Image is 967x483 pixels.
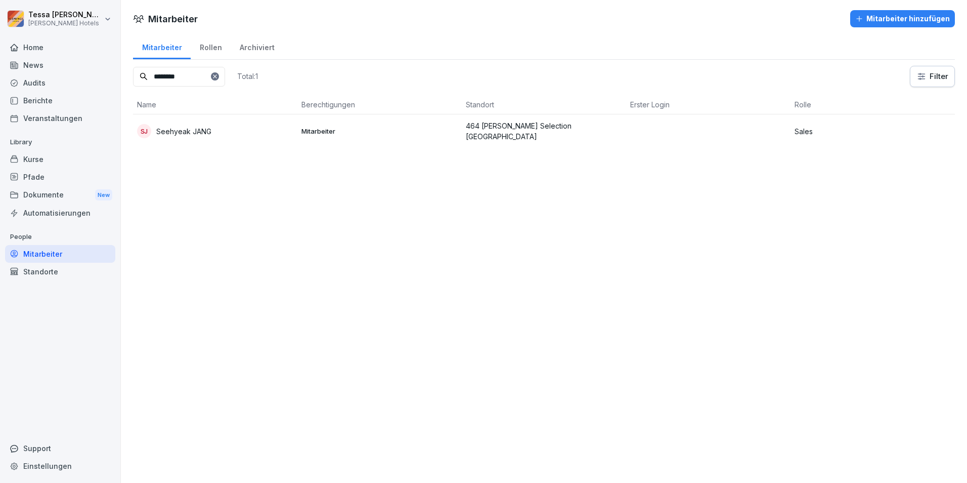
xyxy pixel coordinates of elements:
a: Rollen [191,33,231,59]
a: Mitarbeiter [133,33,191,59]
div: Support [5,439,115,457]
div: Dokumente [5,186,115,205]
p: [PERSON_NAME] Hotels [28,20,102,27]
p: Library [5,134,115,150]
div: New [95,189,112,201]
p: People [5,229,115,245]
a: Veranstaltungen [5,109,115,127]
p: Seehyeak JANG [156,126,211,137]
p: Sales [795,126,951,137]
a: Pfade [5,168,115,186]
th: Rolle [790,95,955,114]
a: Audits [5,74,115,92]
div: SJ [137,124,151,138]
p: Mitarbeiter [301,127,458,136]
a: Berichte [5,92,115,109]
button: Mitarbeiter hinzufügen [850,10,955,27]
div: Filter [916,71,948,82]
a: Standorte [5,263,115,280]
p: 464 [PERSON_NAME] Selection [GEOGRAPHIC_DATA] [466,120,622,142]
th: Erster Login [626,95,790,114]
a: Home [5,38,115,56]
a: Archiviert [231,33,283,59]
button: Filter [910,66,954,87]
a: DokumenteNew [5,186,115,205]
a: Kurse [5,150,115,168]
p: Tessa [PERSON_NAME] [28,11,102,19]
th: Standort [462,95,626,114]
a: Mitarbeiter [5,245,115,263]
th: Name [133,95,297,114]
h1: Mitarbeiter [148,12,198,26]
a: Automatisierungen [5,204,115,222]
p: Total: 1 [237,71,258,81]
th: Berechtigungen [297,95,462,114]
a: Einstellungen [5,457,115,475]
div: Mitarbeiter hinzufügen [855,13,950,24]
a: News [5,56,115,74]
